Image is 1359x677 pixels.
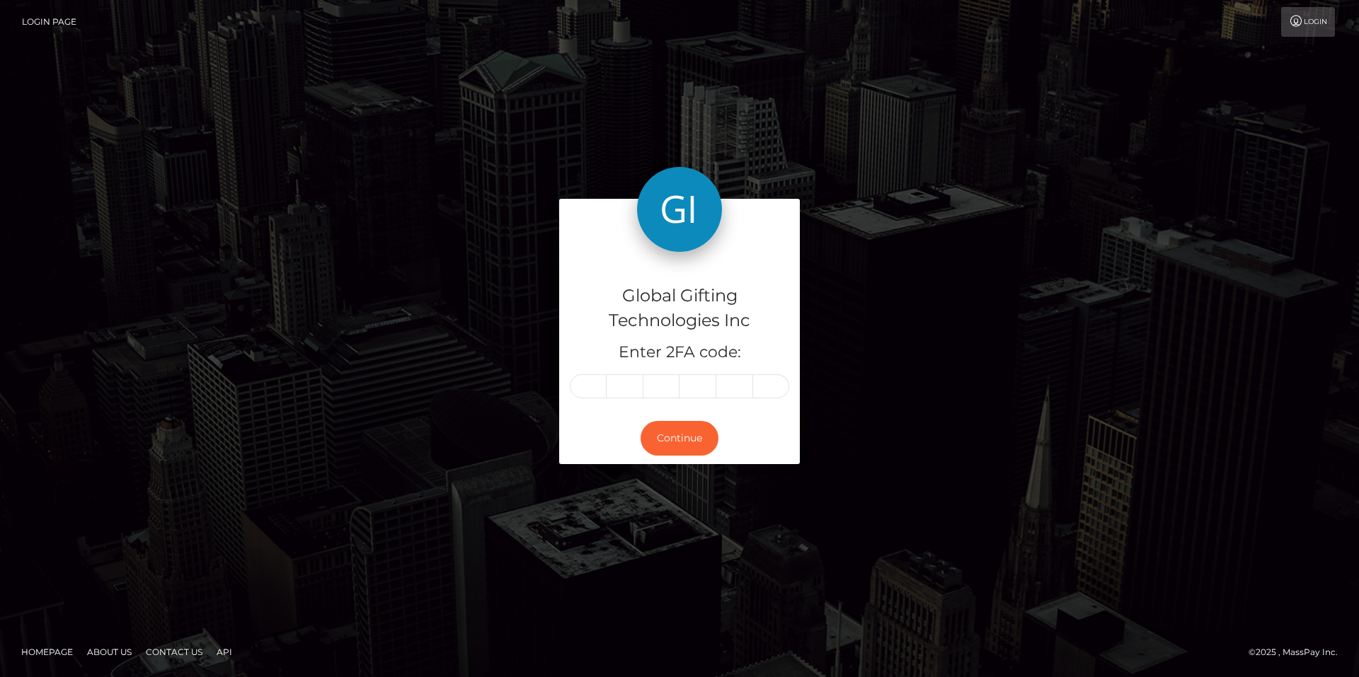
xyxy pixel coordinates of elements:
h5: Enter 2FA code: [570,342,789,364]
a: Contact Us [140,641,208,663]
a: API [211,641,238,663]
a: Login Page [22,7,76,37]
button: Continue [641,421,718,456]
a: About Us [81,641,137,663]
a: Login [1281,7,1335,37]
div: © 2025 , MassPay Inc. [1249,644,1348,660]
img: Global Gifting Technologies Inc [637,167,722,252]
h4: Global Gifting Technologies Inc [570,284,789,333]
a: Homepage [16,641,79,663]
